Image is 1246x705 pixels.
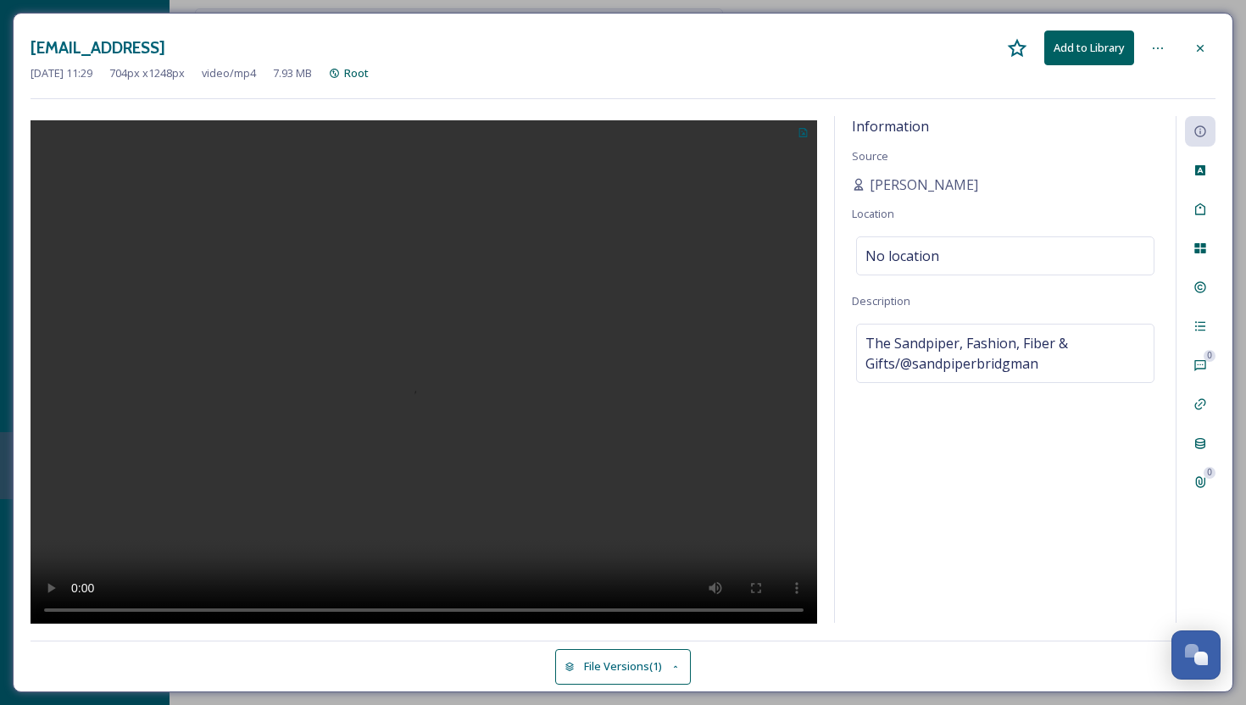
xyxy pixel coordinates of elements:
div: 0 [1204,467,1215,479]
div: 0 [1204,350,1215,362]
span: Source [852,148,888,164]
span: Location [852,206,894,221]
span: video/mp4 [202,65,256,81]
span: 7.93 MB [273,65,312,81]
span: Information [852,117,929,136]
h3: [EMAIL_ADDRESS] [31,36,165,60]
span: Description [852,293,910,308]
span: 704 px x 1248 px [109,65,185,81]
span: [PERSON_NAME] [870,175,978,195]
button: File Versions(1) [555,649,691,684]
button: Add to Library [1044,31,1134,65]
span: Root [344,65,369,80]
span: [DATE] 11:29 [31,65,92,81]
span: The Sandpiper, Fashion, Fiber & Gifts/@sandpiperbridgman [865,333,1145,374]
span: No location [865,246,939,266]
button: Open Chat [1171,630,1221,680]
